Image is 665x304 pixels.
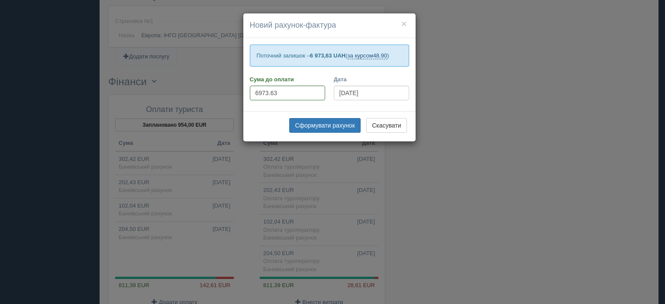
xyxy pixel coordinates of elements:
[250,20,409,31] h4: Новий рахунок-фактура
[348,52,387,59] a: за курсом48.90
[366,118,407,133] button: Скасувати
[334,75,409,83] label: Дата
[250,75,325,83] label: Сума до оплати
[310,52,345,59] b: 6 973,63 UAH
[373,52,387,59] span: 48.90
[289,118,360,133] button: Сформувати рахунок
[250,45,409,67] p: Поточний залишок – ( )
[401,19,407,28] button: ×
